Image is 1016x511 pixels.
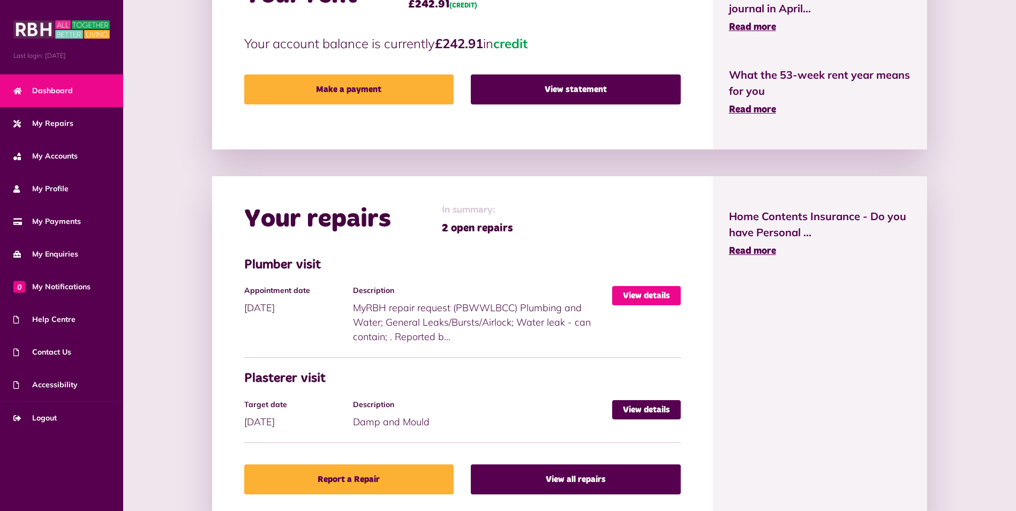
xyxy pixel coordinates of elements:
[13,249,78,260] span: My Enquiries
[244,371,681,387] h3: Plasterer visit
[612,286,681,305] a: View details
[244,400,353,429] div: [DATE]
[13,19,110,40] img: MyRBH
[442,220,513,236] span: 2 open repairs
[244,74,454,104] a: Make a payment
[244,400,348,409] h4: Target date
[493,35,528,51] span: credit
[13,314,76,325] span: Help Centre
[244,204,391,235] h2: Your repairs
[13,216,81,227] span: My Payments
[13,412,57,424] span: Logout
[435,35,483,51] strong: £242.91
[244,258,681,273] h3: Plumber visit
[442,203,513,217] span: In summary:
[353,286,606,295] h4: Description
[449,3,477,9] span: (CREDIT)
[729,105,776,115] span: Read more
[13,347,71,358] span: Contact Us
[13,281,25,292] span: 0
[244,286,353,315] div: [DATE]
[729,208,912,241] span: Home Contents Insurance - Do you have Personal ...
[13,379,78,390] span: Accessibility
[13,51,110,61] span: Last login: [DATE]
[13,151,78,162] span: My Accounts
[729,22,776,32] span: Read more
[729,67,912,117] a: What the 53-week rent year means for you Read more
[729,208,912,259] a: Home Contents Insurance - Do you have Personal ... Read more
[13,118,73,129] span: My Repairs
[353,286,612,344] div: MyRBH repair request (PBWWLBCC) Plumbing and Water; General Leaks/Bursts/Airlock; Water leak - ca...
[244,286,348,295] h4: Appointment date
[471,74,680,104] a: View statement
[13,183,69,194] span: My Profile
[244,34,681,53] p: Your account balance is currently in
[13,281,91,292] span: My Notifications
[471,464,680,494] a: View all repairs
[13,85,73,96] span: Dashboard
[353,400,612,429] div: Damp and Mould
[353,400,606,409] h4: Description
[244,464,454,494] a: Report a Repair
[612,400,681,419] a: View details
[729,246,776,256] span: Read more
[729,67,912,99] span: What the 53-week rent year means for you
